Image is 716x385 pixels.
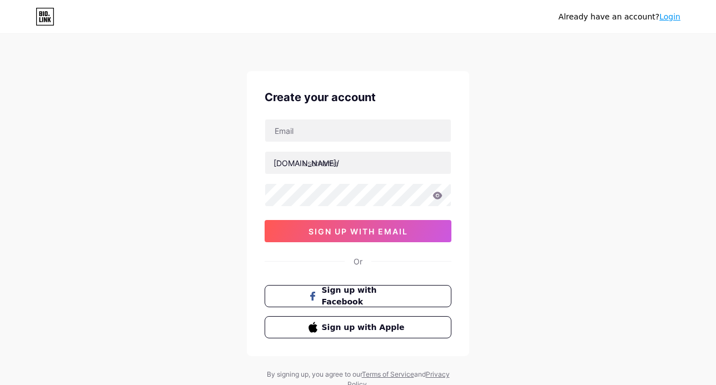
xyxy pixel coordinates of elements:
[265,220,451,242] button: sign up with email
[559,11,680,23] div: Already have an account?
[265,152,451,174] input: username
[265,119,451,142] input: Email
[354,256,362,267] div: Or
[362,370,414,378] a: Terms of Service
[274,157,339,169] div: [DOMAIN_NAME]/
[309,227,408,236] span: sign up with email
[265,316,451,338] button: Sign up with Apple
[322,284,408,308] span: Sign up with Facebook
[265,285,451,307] button: Sign up with Facebook
[322,322,408,333] span: Sign up with Apple
[659,12,680,21] a: Login
[265,89,451,106] div: Create your account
